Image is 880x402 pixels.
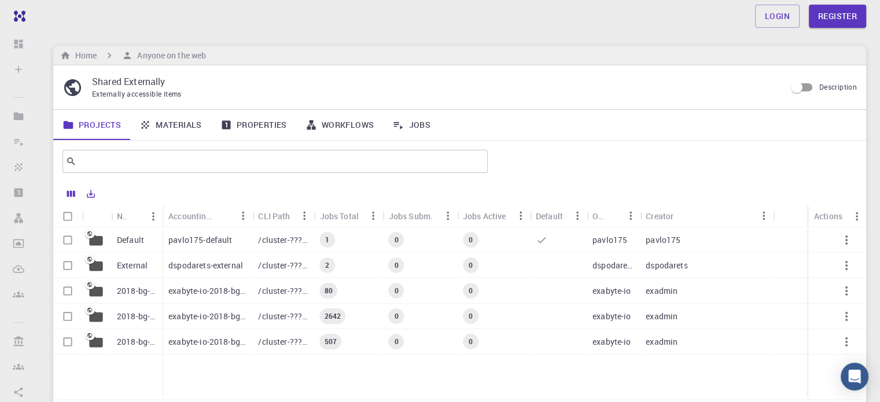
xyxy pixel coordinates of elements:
p: 2018-bg-study-phase-i-ph [117,285,157,297]
button: Menu [295,206,314,225]
p: /cluster-???-share/groups/exabyte-io/exabyte-io-2018-bg-study-phase-i-ph [258,285,308,297]
p: Shared Externally [92,75,776,88]
button: Sort [126,207,144,226]
span: 2 [321,260,334,270]
p: exabyte-io-2018-bg-study-phase-i [168,336,246,348]
span: 0 [389,286,403,296]
span: Description [819,82,857,91]
div: Name [111,205,163,227]
a: Projects [53,110,130,140]
button: Menu [621,206,640,225]
p: exabyte-io [592,336,631,348]
span: Externally accessible items [92,89,182,98]
div: Accounting slug [163,205,252,227]
div: Creator [646,205,673,227]
div: Name [117,205,126,227]
a: Properties [211,110,296,140]
p: dspodarets [592,260,634,271]
p: exadmin [646,336,678,348]
span: 0 [464,311,477,321]
div: Jobs Total [314,205,382,227]
span: 507 [319,337,341,346]
button: Menu [568,206,587,225]
button: Menu [848,207,866,226]
h6: Anyone on the web [132,49,206,62]
button: Menu [144,207,163,226]
p: dspodarets-external [168,260,243,271]
div: Actions [814,205,842,227]
p: pavlo175 [646,234,680,246]
p: exabyte-io [592,285,631,297]
span: 0 [464,235,477,245]
div: Jobs Active [463,205,506,227]
a: Workflows [296,110,384,140]
p: exadmin [646,311,678,322]
button: Menu [754,206,773,225]
button: Menu [439,206,457,225]
p: Default [117,234,144,246]
p: 2018-bg-study-phase-III [117,311,157,322]
a: Register [809,5,866,28]
div: Owner [592,205,603,227]
span: 0 [389,260,403,270]
button: Sort [215,206,234,225]
span: 0 [464,260,477,270]
nav: breadcrumb [58,49,208,62]
span: 0 [464,286,477,296]
div: Actions [808,205,866,227]
div: Jobs Subm. [383,205,457,227]
button: Menu [234,206,252,225]
span: 2642 [319,311,345,321]
div: Default [536,205,563,227]
p: exadmin [646,285,678,297]
p: dspodarets [646,260,688,271]
p: exabyte-io-2018-bg-study-phase-iii [168,311,246,322]
a: Materials [130,110,211,140]
div: CLI Path [252,205,314,227]
p: /cluster-???-home/dspodarets/dspodarets-external [258,260,308,271]
span: 0 [389,311,403,321]
p: /cluster-???-share/groups/exabyte-io/exabyte-io-2018-bg-study-phase-iii [258,311,308,322]
button: Menu [511,206,530,225]
img: logo [9,10,25,22]
p: pavlo175-default [168,234,232,246]
h6: Home [71,49,97,62]
button: Menu [364,206,383,225]
p: /cluster-???-share/groups/exabyte-io/exabyte-io-2018-bg-study-phase-i [258,336,308,348]
button: Columns [61,185,81,203]
div: Owner [587,205,640,227]
span: 80 [319,286,337,296]
span: 1 [321,235,334,245]
button: Export [81,185,101,203]
div: Jobs Subm. [389,205,433,227]
p: External [117,260,148,271]
div: Open Intercom Messenger [841,363,868,390]
p: pavlo175 [592,234,627,246]
div: CLI Path [258,205,290,227]
p: exabyte-io [592,311,631,322]
button: Sort [603,206,621,225]
span: 0 [389,337,403,346]
div: Icon [82,205,111,227]
button: Sort [673,206,692,225]
span: 0 [464,337,477,346]
div: Jobs Total [319,205,359,227]
p: 2018-bg-study-phase-I [117,336,157,348]
div: Default [530,205,587,227]
div: Creator [640,205,773,227]
div: Accounting slug [168,205,215,227]
div: Jobs Active [457,205,530,227]
a: Jobs [383,110,440,140]
p: /cluster-???-home/pavlo175/pavlo175-default [258,234,308,246]
a: Login [755,5,800,28]
span: 0 [389,235,403,245]
p: exabyte-io-2018-bg-study-phase-i-ph [168,285,246,297]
